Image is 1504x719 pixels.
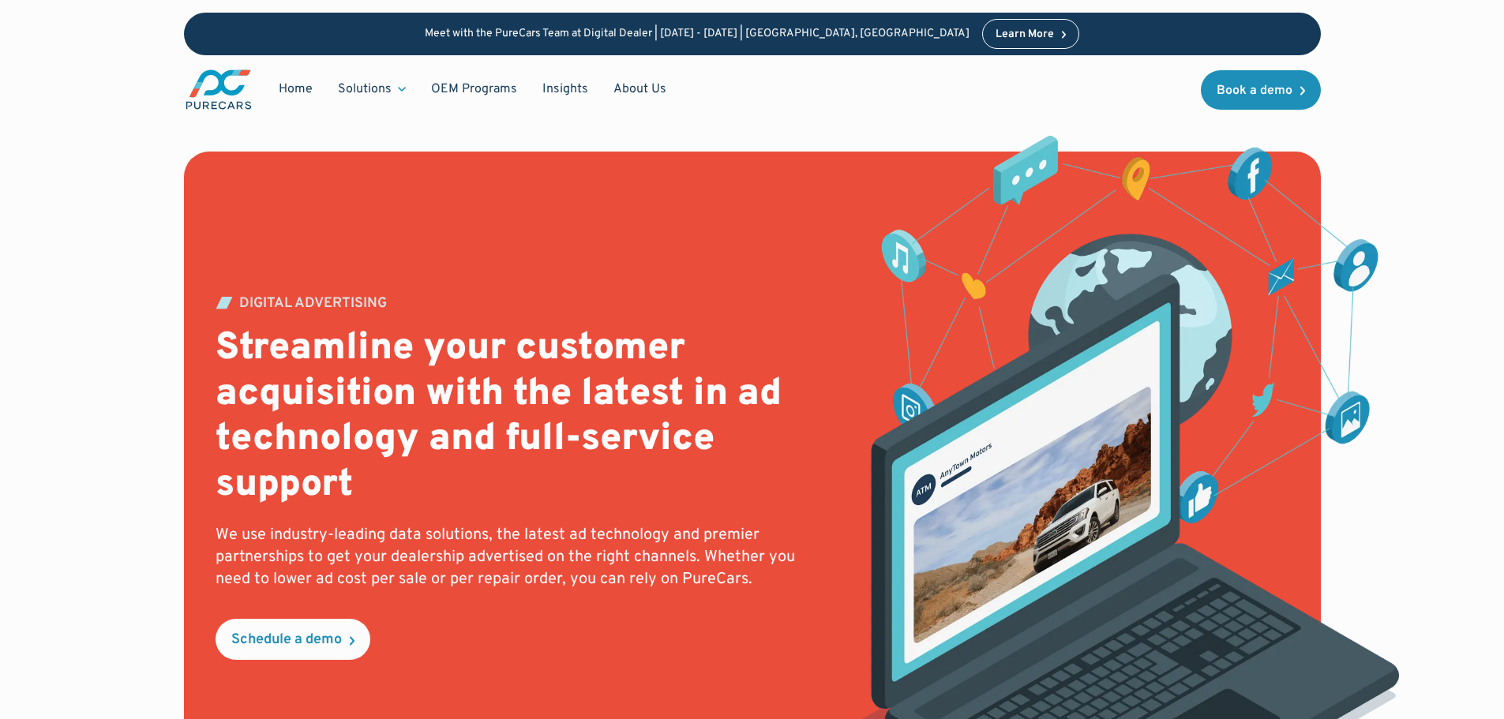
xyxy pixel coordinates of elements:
[982,19,1080,49] a: Learn More
[231,633,342,647] div: Schedule a demo
[1217,84,1292,97] div: Book a demo
[216,524,827,590] p: We use industry-leading data solutions, the latest ad technology and premier partnerships to get ...
[216,619,370,660] a: Schedule a demo
[1201,70,1321,110] a: Book a demo
[325,74,418,104] div: Solutions
[601,74,679,104] a: About Us
[184,68,253,111] img: purecars logo
[425,28,970,41] p: Meet with the PureCars Team at Digital Dealer | [DATE] - [DATE] | [GEOGRAPHIC_DATA], [GEOGRAPHIC_...
[530,74,601,104] a: Insights
[338,81,392,98] div: Solutions
[266,74,325,104] a: Home
[216,327,827,508] h2: Streamline your customer acquisition with the latest in ad technology and full-service support
[418,74,530,104] a: OEM Programs
[996,29,1054,40] div: Learn More
[184,68,253,111] a: main
[239,297,387,311] div: DIGITAL ADVERTISING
